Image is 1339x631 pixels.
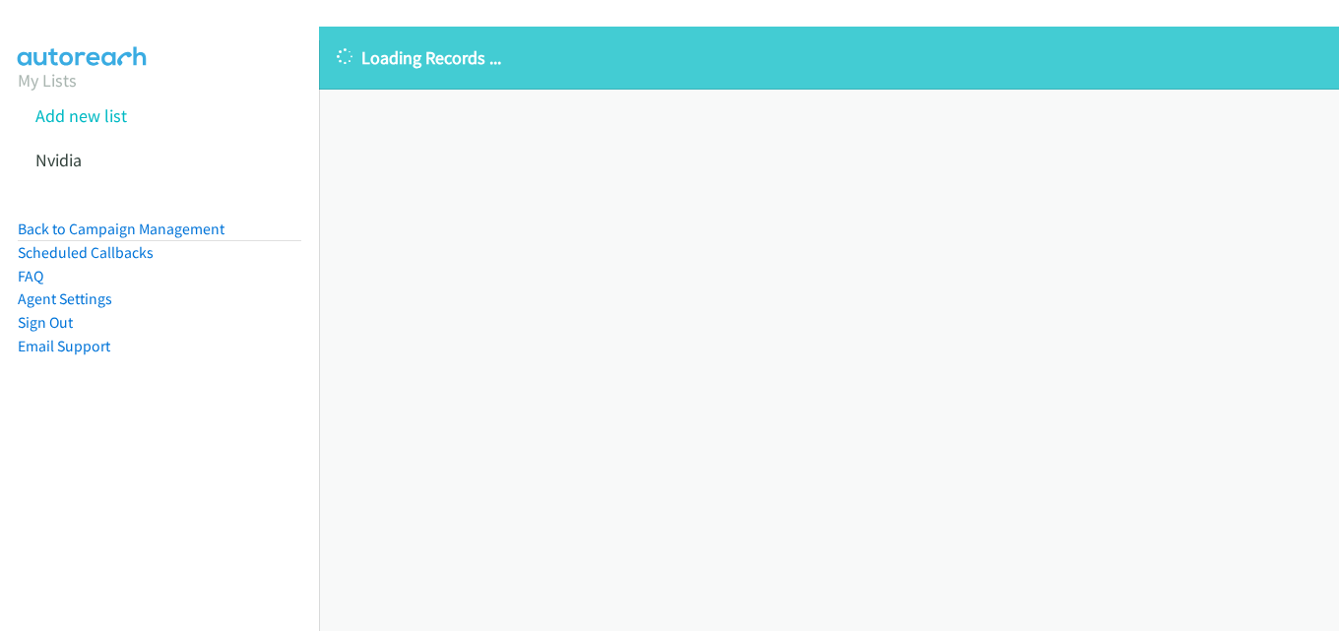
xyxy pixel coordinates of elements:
p: Loading Records ... [337,44,1321,71]
a: Scheduled Callbacks [18,243,154,262]
a: Add new list [35,104,127,127]
a: Email Support [18,337,110,355]
a: Back to Campaign Management [18,220,224,238]
a: Agent Settings [18,289,112,308]
a: My Lists [18,69,77,92]
a: FAQ [18,267,43,285]
a: Sign Out [18,313,73,332]
a: Nvidia [35,149,82,171]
